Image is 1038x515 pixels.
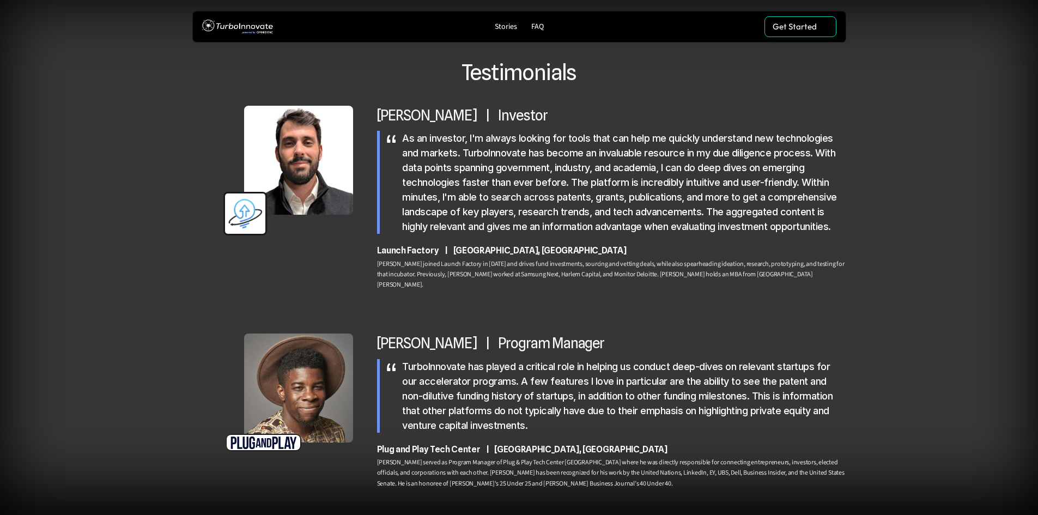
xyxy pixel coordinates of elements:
[531,22,544,32] p: FAQ
[764,16,836,37] a: Get Started
[490,20,521,34] a: Stories
[527,20,548,34] a: FAQ
[495,22,517,32] p: Stories
[773,22,817,32] p: Get Started
[202,17,273,37] img: TurboInnovate Logo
